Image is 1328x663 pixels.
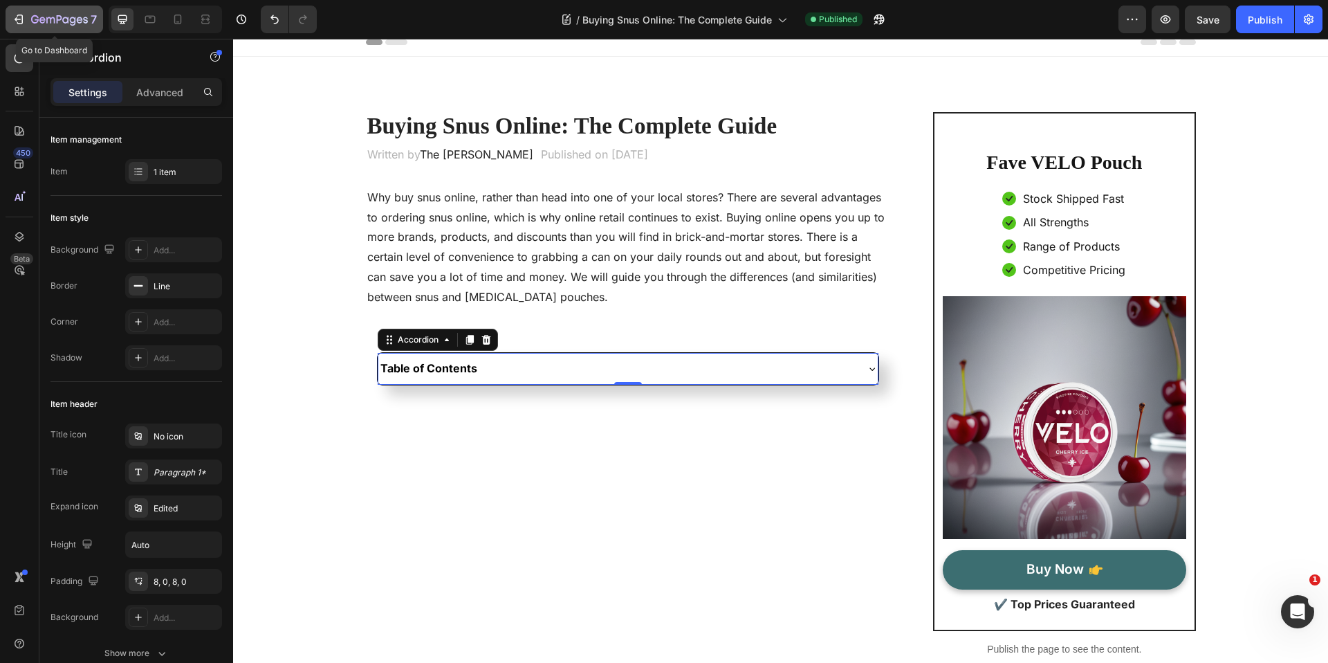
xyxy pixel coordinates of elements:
span: / [576,12,580,27]
p: ✔️ Top Prices Guaranteed [711,558,951,573]
button: Save [1185,6,1230,33]
p: 7 [91,11,97,28]
p: All Strengths [790,176,856,191]
div: Beta [10,253,33,264]
div: 1 item [154,166,219,179]
div: Height [50,536,95,554]
div: Expand icon [50,500,98,513]
div: Publish [1248,12,1282,27]
p: Published on [DATE] [308,108,415,123]
div: Title [50,466,68,478]
p: Why buy snus online, rather than head into one of your local stores? There are several advantages... [134,149,656,269]
p: Accordion [67,49,185,66]
div: Paragraph 1* [154,466,219,479]
strong: Table of Contents [147,323,244,336]
a: Buy Now [710,511,952,551]
div: Border [50,280,77,292]
p: Stock Shipped Fast [790,152,891,167]
span: Save [1197,14,1219,26]
p: Range of Products [790,200,887,215]
div: Undo/Redo [261,6,317,33]
div: Item style [50,212,89,224]
p: Competitive Pricing [790,224,892,239]
p: Publish the page to see the content. [700,603,962,618]
div: Line [154,280,219,293]
p: Settings [68,85,107,100]
img: Alt Image [710,257,952,500]
div: No icon [154,430,219,443]
div: 8, 0, 8, 0 [154,576,219,588]
div: Shadow [50,352,82,364]
h2: Fave VELO Pouch [718,108,944,140]
span: Published [819,13,857,26]
div: Add... [154,352,219,365]
div: Item header [50,398,98,410]
iframe: Intercom live chat [1281,595,1314,628]
div: Background [50,611,98,624]
div: 450 [13,147,33,158]
div: Accordion [162,295,208,307]
div: Edited [154,502,219,515]
button: 7 [6,6,103,33]
div: Add... [154,316,219,329]
p: Advanced [136,85,183,100]
span: 1 [1309,574,1320,585]
p: Buy Now [793,523,851,540]
button: Publish [1236,6,1294,33]
div: Corner [50,316,78,328]
div: Padding [50,572,102,591]
div: Item management [50,134,122,146]
div: Background [50,241,118,260]
div: Show more [104,646,169,660]
div: Add... [154,612,219,624]
span: Buying Snus Online: The Complete Guide [582,12,772,27]
input: Auto [126,532,221,557]
iframe: To enrich screen reader interactions, please activate Accessibility in Grammarly extension settings [233,39,1328,663]
div: Title icon [50,428,86,441]
div: Add... [154,244,219,257]
div: Item [50,165,68,178]
a: Image Title [710,257,952,500]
